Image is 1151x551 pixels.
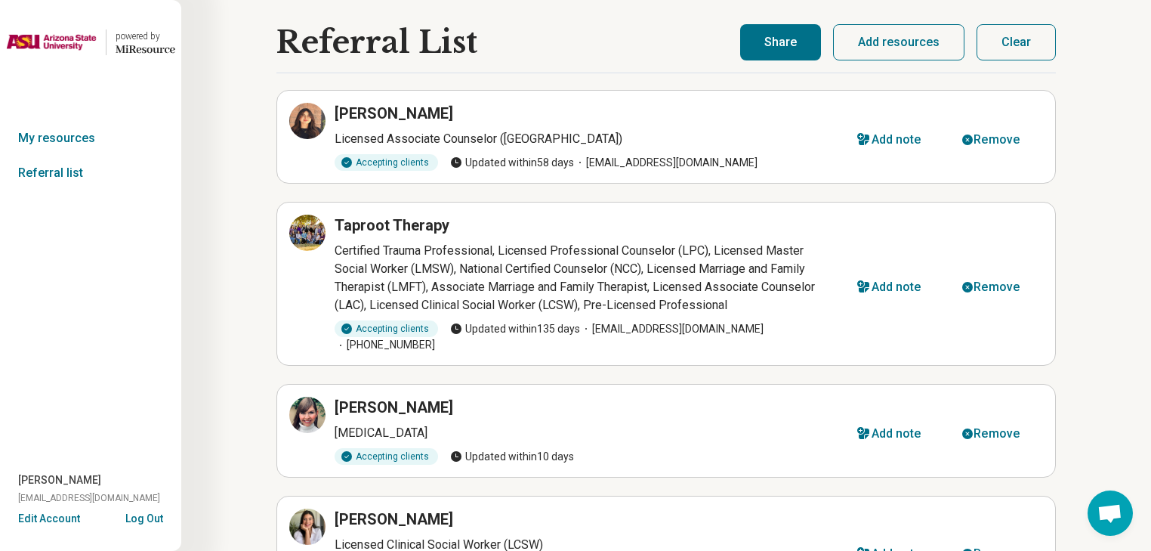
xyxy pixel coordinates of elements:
[335,397,453,418] h3: [PERSON_NAME]
[839,416,945,452] button: Add note
[18,491,160,505] span: [EMAIL_ADDRESS][DOMAIN_NAME]
[335,154,438,171] div: Accepting clients
[974,134,1020,146] div: Remove
[6,24,97,60] img: Arizona State University
[6,24,175,60] a: Arizona State Universitypowered by
[740,24,821,60] button: Share
[839,122,945,158] button: Add note
[125,511,163,523] button: Log Out
[974,428,1020,440] div: Remove
[1088,491,1133,536] div: Open chat
[116,29,175,43] div: powered by
[335,103,453,124] h3: [PERSON_NAME]
[335,242,839,314] p: Certified Trauma Professional, Licensed Professional Counselor (LPC), Licensed Master Social Work...
[18,511,80,527] button: Edit Account
[335,337,435,353] span: [PHONE_NUMBER]
[335,320,438,337] div: Accepting clients
[974,281,1020,293] div: Remove
[276,25,477,60] h1: Referral List
[944,122,1043,158] button: Remove
[18,472,101,488] span: [PERSON_NAME]
[944,269,1043,305] button: Remove
[450,321,580,337] span: Updated within 135 days
[335,509,453,530] h3: [PERSON_NAME]
[944,416,1043,452] button: Remove
[872,134,921,146] div: Add note
[335,424,839,442] p: [MEDICAL_DATA]
[450,449,574,465] span: Updated within 10 days
[833,24,964,60] button: Add resources
[872,428,921,440] div: Add note
[580,321,764,337] span: [EMAIL_ADDRESS][DOMAIN_NAME]
[335,448,438,465] div: Accepting clients
[335,215,449,236] h3: Taproot Therapy
[977,24,1056,60] button: Clear
[872,281,921,293] div: Add note
[839,269,945,305] button: Add note
[574,155,758,171] span: [EMAIL_ADDRESS][DOMAIN_NAME]
[335,130,839,148] p: Licensed Associate Counselor ([GEOGRAPHIC_DATA])
[450,155,574,171] span: Updated within 58 days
